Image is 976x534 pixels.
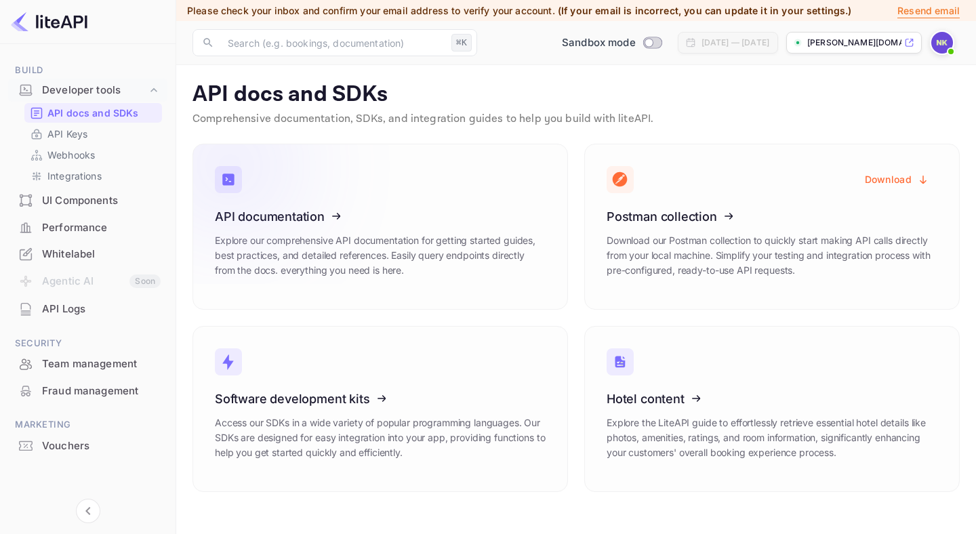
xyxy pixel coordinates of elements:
button: Collapse navigation [76,499,100,523]
input: Search (e.g. bookings, documentation) [220,29,446,56]
a: Performance [8,215,167,240]
div: Integrations [24,166,162,186]
div: Fraud management [8,378,167,405]
div: Team management [8,351,167,377]
div: Vouchers [42,438,161,454]
button: Download [857,166,937,192]
p: API Keys [47,127,87,141]
a: Integrations [30,169,157,183]
a: API docs and SDKs [30,106,157,120]
img: NIHAL KARKADA [931,32,953,54]
span: (If your email is incorrect, you can update it in your settings.) [558,5,852,16]
div: Performance [42,220,161,236]
a: Software development kitsAccess our SDKs in a wide variety of popular programming languages. Our ... [192,326,568,492]
div: ⌘K [451,34,472,52]
a: Vouchers [8,433,167,458]
span: Security [8,336,167,351]
p: Integrations [47,169,102,183]
a: Fraud management [8,378,167,403]
p: API docs and SDKs [192,81,960,108]
h3: Postman collection [607,209,937,224]
div: API docs and SDKs [24,103,162,123]
div: UI Components [42,193,161,209]
div: Whitelabel [42,247,161,262]
div: API Logs [8,296,167,323]
div: Team management [42,356,161,372]
span: Build [8,63,167,78]
div: Switch to Production mode [556,35,667,51]
div: UI Components [8,188,167,214]
img: LiteAPI logo [11,11,87,33]
div: API Keys [24,124,162,144]
p: API docs and SDKs [47,106,139,120]
div: Whitelabel [8,241,167,268]
a: API Keys [30,127,157,141]
div: Vouchers [8,433,167,459]
a: UI Components [8,188,167,213]
div: API Logs [42,302,161,317]
p: Comprehensive documentation, SDKs, and integration guides to help you build with liteAPI. [192,111,960,127]
a: Team management [8,351,167,376]
div: Performance [8,215,167,241]
p: Webhooks [47,148,95,162]
div: [DATE] — [DATE] [701,37,769,49]
p: Resend email [897,3,960,18]
div: Fraud management [42,384,161,399]
a: Whitelabel [8,241,167,266]
span: Please check your inbox and confirm your email address to verify your account. [187,5,555,16]
span: Marketing [8,417,167,432]
h3: Software development kits [215,392,546,406]
p: Access our SDKs in a wide variety of popular programming languages. Our SDKs are designed for eas... [215,415,546,460]
p: [PERSON_NAME][DOMAIN_NAME]... [807,37,901,49]
span: Sandbox mode [562,35,636,51]
p: Download our Postman collection to quickly start making API calls directly from your local machin... [607,233,937,278]
div: Developer tools [8,79,167,102]
a: Hotel contentExplore the LiteAPI guide to effortlessly retrieve essential hotel details like phot... [584,326,960,492]
div: Developer tools [42,83,147,98]
a: Webhooks [30,148,157,162]
a: API Logs [8,296,167,321]
p: Explore the LiteAPI guide to effortlessly retrieve essential hotel details like photos, amenities... [607,415,937,460]
h3: Hotel content [607,392,937,406]
a: API documentationExplore our comprehensive API documentation for getting started guides, best pra... [192,144,568,310]
div: Webhooks [24,145,162,165]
